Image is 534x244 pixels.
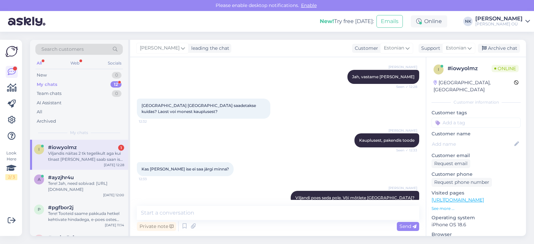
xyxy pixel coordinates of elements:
p: Operating system [432,214,521,221]
div: Tere! Jah, need sobivad: [URL][DOMAIN_NAME] [48,180,124,193]
div: 2 / 3 [5,174,17,180]
img: Askly Logo [5,45,18,58]
span: #iowyolmz [48,144,77,150]
p: Customer tags [432,109,521,116]
a: [URL][DOMAIN_NAME] [432,197,484,203]
div: 0 [112,72,121,79]
div: Viljandis näitas 2 tk tegelikult aga kui tlnast [PERSON_NAME] saab saan ise järele sõita [48,150,124,162]
span: Viljandi poes seda pole. Või mõtlete [GEOGRAPHIC_DATA]? [295,195,415,200]
p: iPhone OS 18.6 [432,221,521,228]
div: AI Assistant [37,100,61,106]
div: Socials [106,59,123,68]
div: Request phone number [432,178,492,187]
span: [GEOGRAPHIC_DATA] [GEOGRAPHIC_DATA] saadetakse kuidas? Laost voi monest kauplusest? [142,103,257,114]
div: [DATE] 11:14 [105,223,124,228]
p: Visited pages [432,190,521,197]
div: 0 [112,90,121,97]
div: Team chats [37,90,61,97]
div: Customer information [432,99,521,105]
div: Online [411,15,447,27]
span: [PERSON_NAME] [140,44,180,52]
div: Support [419,45,440,52]
span: [PERSON_NAME] [388,186,417,191]
span: #yatjm5sf [48,235,74,241]
div: [PERSON_NAME] [475,16,523,21]
span: Send [399,223,417,229]
span: 12:33 [139,176,164,181]
div: [DATE] 12:00 [103,193,124,198]
span: Online [492,65,519,72]
p: Browser [432,231,521,238]
p: Customer name [432,130,521,137]
div: NK [463,17,473,26]
div: Archived [37,118,56,125]
div: leading the chat [189,45,229,52]
div: 12 [110,81,121,88]
span: 12:32 [139,119,164,124]
button: Emails [376,15,403,28]
span: a [38,177,41,182]
span: Seen ✓ 12:28 [392,84,417,89]
span: #ayzjhr4u [48,174,74,180]
span: i [38,147,40,152]
a: [PERSON_NAME][PERSON_NAME] OÜ [475,16,530,27]
span: [PERSON_NAME] [388,128,417,133]
span: Kas [PERSON_NAME] ise ei saa järgi minna? [142,166,229,171]
div: Request email [432,159,470,168]
span: p [38,207,41,212]
div: New [37,72,47,79]
div: My chats [37,81,57,88]
div: [GEOGRAPHIC_DATA], [GEOGRAPHIC_DATA] [434,79,514,93]
input: Add name [432,140,513,148]
div: [DATE] 12:28 [104,162,124,167]
p: See more ... [432,206,521,212]
span: Jah, vastame [PERSON_NAME] [352,74,415,79]
div: Look Here [5,150,17,180]
div: Private note [137,222,176,231]
span: Enable [299,2,319,8]
span: My chats [70,130,88,136]
div: All [35,59,43,68]
div: Try free [DATE]: [320,17,374,25]
b: New! [320,18,334,24]
div: [PERSON_NAME] OÜ [475,21,523,27]
span: [PERSON_NAME] [388,65,417,70]
span: Seen ✓ 12:33 [392,148,417,153]
div: Archive chat [478,44,520,53]
div: # iowyolmz [448,65,492,73]
div: 1 [118,145,124,151]
span: Estonian [446,44,466,52]
div: Tere! Tooteid saame pakkuda hetkel kehtivate hindadega, e-poes ostes lisandub -10% [DEMOGRAPHIC_D... [48,211,124,223]
input: Add a tag [432,118,521,128]
div: Web [69,59,81,68]
div: Customer [352,45,378,52]
span: i [438,67,439,72]
p: Customer email [432,152,521,159]
span: #pgfbor2j [48,205,73,211]
div: All [37,109,42,115]
p: Customer phone [432,171,521,178]
span: Estonian [384,44,404,52]
span: Search customers [41,46,84,53]
span: Kauplusest, pakendis toode [359,138,415,143]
